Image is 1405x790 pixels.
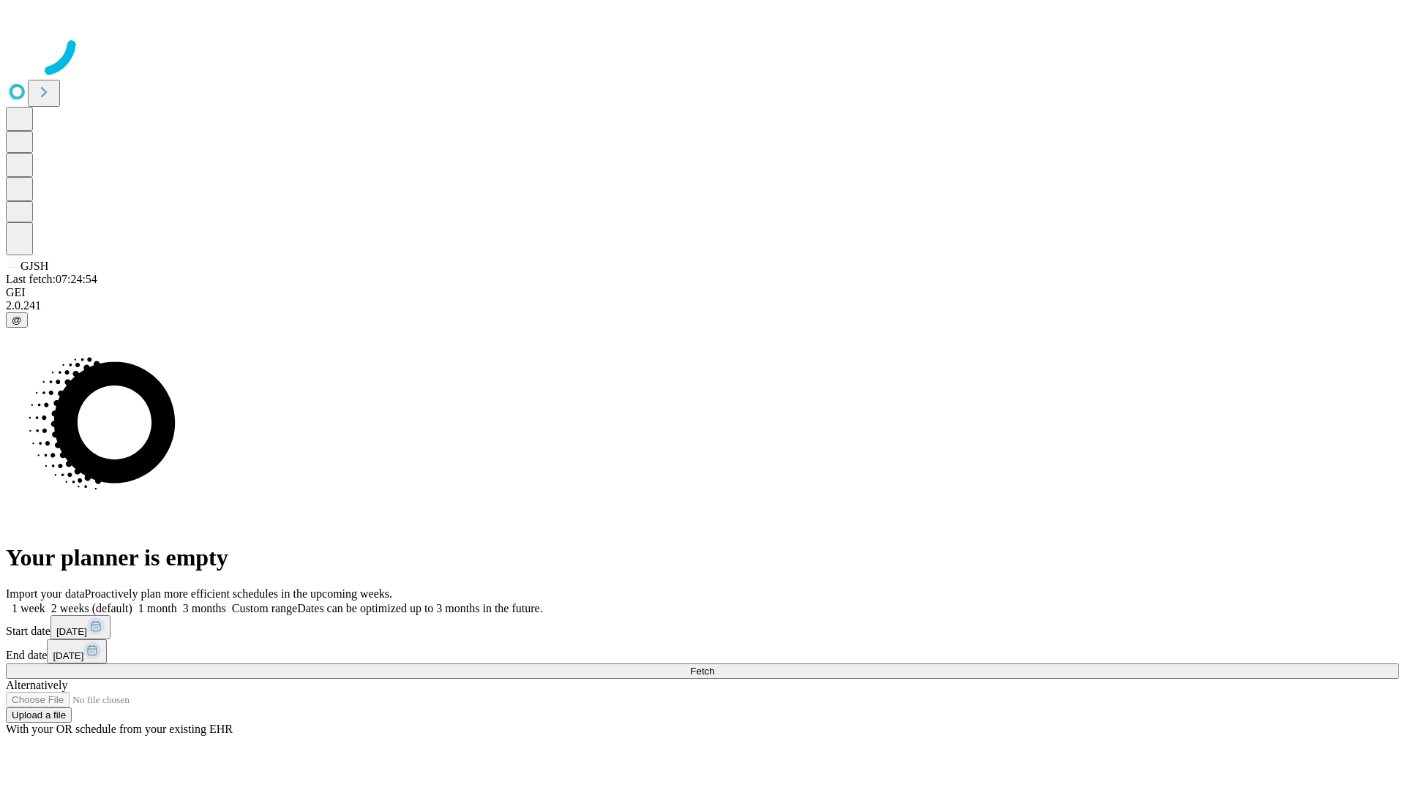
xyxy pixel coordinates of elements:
[20,260,48,272] span: GJSH
[53,650,83,661] span: [DATE]
[47,639,107,663] button: [DATE]
[690,666,714,677] span: Fetch
[6,273,97,285] span: Last fetch: 07:24:54
[6,707,72,723] button: Upload a file
[12,602,45,614] span: 1 week
[6,544,1399,571] h1: Your planner is empty
[12,315,22,326] span: @
[232,602,297,614] span: Custom range
[85,587,392,600] span: Proactively plan more efficient schedules in the upcoming weeks.
[6,587,85,600] span: Import your data
[6,312,28,328] button: @
[6,615,1399,639] div: Start date
[56,626,87,637] span: [DATE]
[6,639,1399,663] div: End date
[50,615,110,639] button: [DATE]
[6,679,67,691] span: Alternatively
[6,663,1399,679] button: Fetch
[6,723,233,735] span: With your OR schedule from your existing EHR
[183,602,226,614] span: 3 months
[6,299,1399,312] div: 2.0.241
[51,602,132,614] span: 2 weeks (default)
[138,602,177,614] span: 1 month
[297,602,542,614] span: Dates can be optimized up to 3 months in the future.
[6,286,1399,299] div: GEI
